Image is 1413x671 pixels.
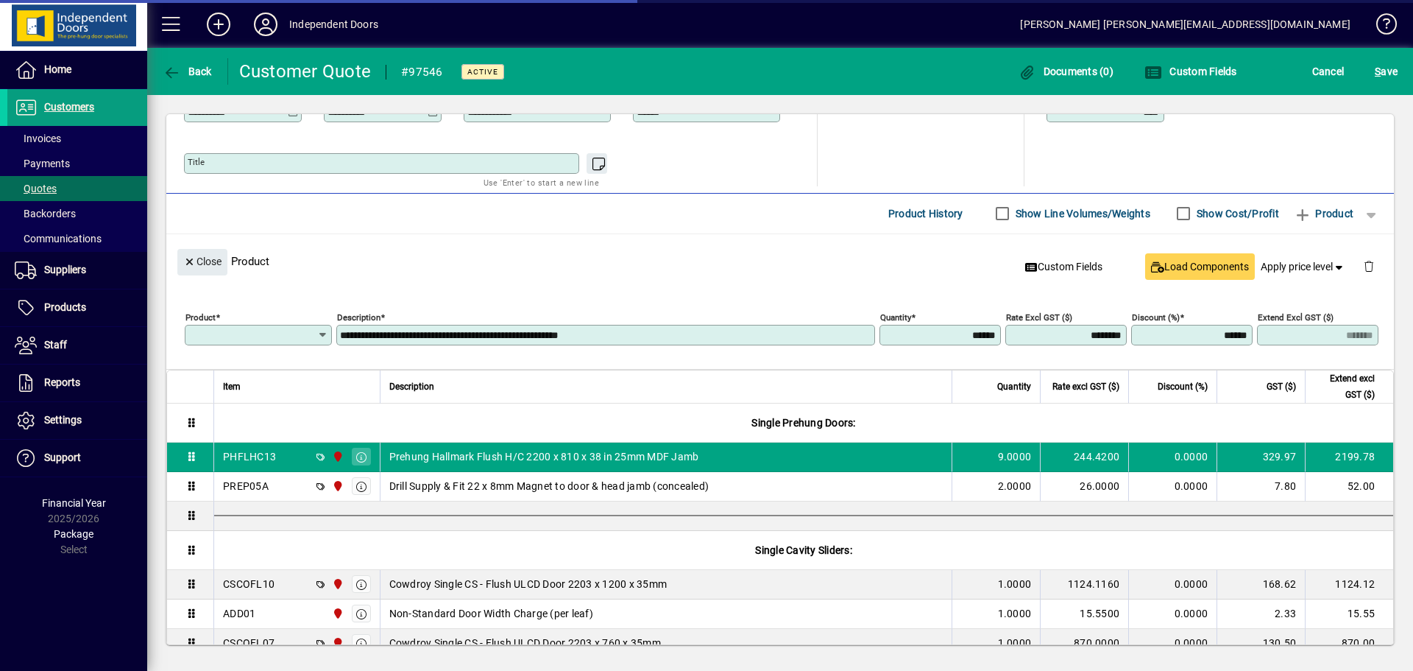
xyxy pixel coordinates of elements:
[1049,577,1119,591] div: 1124.1160
[997,379,1031,395] span: Quantity
[1019,253,1109,280] button: Custom Fields
[328,605,345,622] span: Christchurch
[1052,379,1119,395] span: Rate excl GST ($)
[1128,443,1217,472] td: 0.0000
[401,60,443,84] div: #97546
[223,577,275,591] div: CSCOFL10
[223,449,276,464] div: PHFLHC13
[223,479,269,493] div: PREP05A
[389,606,593,621] span: Non-Standard Door Width Charge (per leaf)
[7,289,147,326] a: Products
[7,176,147,201] a: Quotes
[1194,206,1279,221] label: Show Cost/Profit
[1018,66,1113,77] span: Documents (0)
[7,201,147,226] a: Backorders
[389,577,667,591] span: Cowdroy Single CS - Flush ULCD Door 2203 x 1200 x 35mm
[998,606,1032,621] span: 1.0000
[1013,206,1150,221] label: Show Line Volumes/Weights
[1025,259,1103,275] span: Custom Fields
[44,63,71,75] span: Home
[1286,200,1361,227] button: Product
[44,301,86,313] span: Products
[1217,629,1305,658] td: 130.50
[1261,259,1346,275] span: Apply price level
[289,13,378,36] div: Independent Doors
[1351,259,1387,273] app-page-header-button: Delete
[54,528,93,540] span: Package
[328,576,345,592] span: Christchurch
[214,531,1393,569] div: Single Cavity Sliders:
[998,449,1032,464] span: 9.0000
[7,440,147,477] a: Support
[1128,629,1217,658] td: 0.0000
[484,174,599,191] mat-hint: Use 'Enter' to start a new line
[185,312,216,322] mat-label: Product
[1267,379,1296,395] span: GST ($)
[1020,13,1350,36] div: [PERSON_NAME] [PERSON_NAME][EMAIL_ADDRESS][DOMAIN_NAME]
[195,11,242,38] button: Add
[15,183,57,194] span: Quotes
[242,11,289,38] button: Profile
[147,58,228,85] app-page-header-button: Back
[1305,443,1393,472] td: 2199.78
[7,252,147,289] a: Suppliers
[1305,570,1393,600] td: 1124.12
[1305,629,1393,658] td: 870.00
[1258,312,1334,322] mat-label: Extend excl GST ($)
[44,452,81,463] span: Support
[1314,370,1375,403] span: Extend excl GST ($)
[44,414,82,426] span: Settings
[1312,60,1345,83] span: Cancel
[1351,249,1387,284] button: Delete
[1217,443,1305,472] td: 329.97
[998,479,1032,493] span: 2.0000
[1294,202,1353,225] span: Product
[183,250,222,274] span: Close
[1006,312,1072,322] mat-label: Rate excl GST ($)
[1305,472,1393,502] td: 52.00
[159,58,216,85] button: Back
[389,479,709,493] span: Drill Supply & Fit 22 x 8mm Magnet to door & head jamb (concealed)
[1217,570,1305,600] td: 168.62
[1132,312,1180,322] mat-label: Discount (%)
[188,157,205,167] mat-label: Title
[44,376,80,388] span: Reports
[1308,58,1348,85] button: Cancel
[7,327,147,364] a: Staff
[1375,60,1398,83] span: ave
[1144,66,1237,77] span: Custom Fields
[1128,570,1217,600] td: 0.0000
[1141,58,1241,85] button: Custom Fields
[998,577,1032,591] span: 1.0000
[1305,600,1393,629] td: 15.55
[389,379,434,395] span: Description
[1145,253,1255,280] button: Load Components
[15,208,76,219] span: Backorders
[7,365,147,401] a: Reports
[1049,636,1119,650] div: 870.0000
[998,636,1032,650] span: 1.0000
[223,379,241,395] span: Item
[239,60,372,83] div: Customer Quote
[328,478,345,494] span: Christchurch
[882,200,969,227] button: Product History
[328,449,345,465] span: Christchurch
[1049,449,1119,464] div: 244.4200
[7,151,147,176] a: Payments
[15,158,70,169] span: Payments
[223,606,255,621] div: ADD01
[880,312,911,322] mat-label: Quantity
[163,66,212,77] span: Back
[337,312,380,322] mat-label: Description
[7,226,147,251] a: Communications
[44,264,86,275] span: Suppliers
[467,67,498,77] span: Active
[1217,600,1305,629] td: 2.33
[1049,479,1119,493] div: 26.0000
[166,234,1394,288] div: Product
[1217,472,1305,502] td: 7.80
[7,126,147,151] a: Invoices
[1255,253,1352,280] button: Apply price level
[7,52,147,88] a: Home
[15,133,61,144] span: Invoices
